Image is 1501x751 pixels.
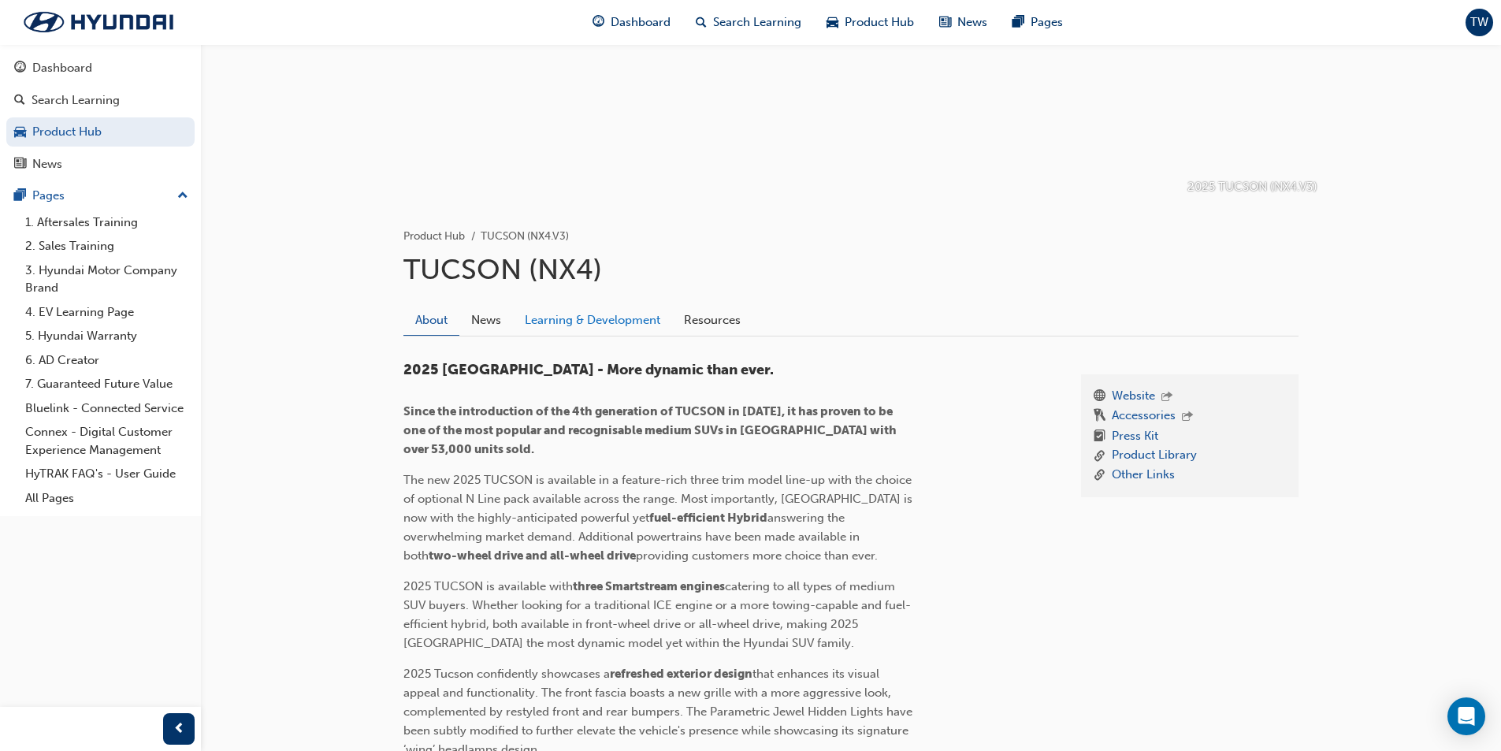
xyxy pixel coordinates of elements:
[6,86,195,115] a: Search Learning
[649,511,767,525] span: fuel-efficient Hybrid
[1000,6,1076,39] a: pages-iconPages
[403,229,465,243] a: Product Hub
[19,300,195,325] a: 4. EV Learning Page
[1187,178,1317,196] p: 2025 TUCSON (NX4.V3)
[672,305,752,335] a: Resources
[481,228,569,246] li: TUCSON (NX4.V3)
[593,13,604,32] span: guage-icon
[1112,407,1176,427] a: Accessories
[610,667,752,681] span: refreshed exterior design
[683,6,814,39] a: search-iconSearch Learning
[6,181,195,210] button: Pages
[429,548,636,563] span: two-wheel drive and all-wheel drive
[1031,13,1063,32] span: Pages
[19,258,195,300] a: 3. Hyundai Motor Company Brand
[32,155,62,173] div: News
[19,234,195,258] a: 2. Sales Training
[173,719,185,739] span: prev-icon
[939,13,951,32] span: news-icon
[1112,466,1175,485] a: Other Links
[814,6,927,39] a: car-iconProduct Hub
[713,13,801,32] span: Search Learning
[403,404,899,456] span: Since the introduction of the 4th generation of TUCSON in [DATE], it has proven to be one of the ...
[611,13,671,32] span: Dashboard
[19,462,195,486] a: HyTRAK FAQ's - User Guide
[32,59,92,77] div: Dashboard
[1112,446,1197,466] a: Product Library
[1182,411,1193,424] span: outbound-icon
[1012,13,1024,32] span: pages-icon
[1161,391,1172,404] span: outbound-icon
[1094,407,1105,427] span: keys-icon
[14,61,26,76] span: guage-icon
[14,189,26,203] span: pages-icon
[1094,387,1105,407] span: www-icon
[403,305,459,336] a: About
[6,50,195,181] button: DashboardSearch LearningProduct HubNews
[19,396,195,421] a: Bluelink - Connected Service
[19,210,195,235] a: 1. Aftersales Training
[845,13,914,32] span: Product Hub
[403,252,1299,287] h1: TUCSON (NX4)
[1094,446,1105,466] span: link-icon
[403,361,774,378] span: 2025 [GEOGRAPHIC_DATA] - More dynamic than ever.
[14,158,26,172] span: news-icon
[957,13,987,32] span: News
[827,13,838,32] span: car-icon
[6,150,195,179] a: News
[459,305,513,335] a: News
[8,6,189,39] img: Trak
[19,420,195,462] a: Connex - Digital Customer Experience Management
[403,473,916,525] span: The new 2025 TUCSON is available in a feature-rich three trim model line-up with the choice of op...
[1447,697,1485,735] div: Open Intercom Messenger
[513,305,672,335] a: Learning & Development
[403,511,863,563] span: answering the overwhelming market demand. Additional powertrains have been made available in both
[32,91,120,110] div: Search Learning
[19,486,195,511] a: All Pages
[14,125,26,139] span: car-icon
[19,348,195,373] a: 6. AD Creator
[1470,13,1488,32] span: TW
[19,372,195,396] a: 7. Guaranteed Future Value
[927,6,1000,39] a: news-iconNews
[32,187,65,205] div: Pages
[403,667,610,681] span: 2025 Tucson confidently showcases a
[1112,387,1155,407] a: Website
[573,579,725,593] span: three Smartstream engines
[1466,9,1493,36] button: TW
[14,94,25,108] span: search-icon
[6,54,195,83] a: Dashboard
[1094,466,1105,485] span: link-icon
[696,13,707,32] span: search-icon
[177,186,188,206] span: up-icon
[580,6,683,39] a: guage-iconDashboard
[403,579,573,593] span: 2025 TUCSON is available with
[636,548,878,563] span: providing customers more choice than ever.
[19,324,195,348] a: 5. Hyundai Warranty
[1094,427,1105,447] span: booktick-icon
[6,117,195,147] a: Product Hub
[1112,427,1158,447] a: Press Kit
